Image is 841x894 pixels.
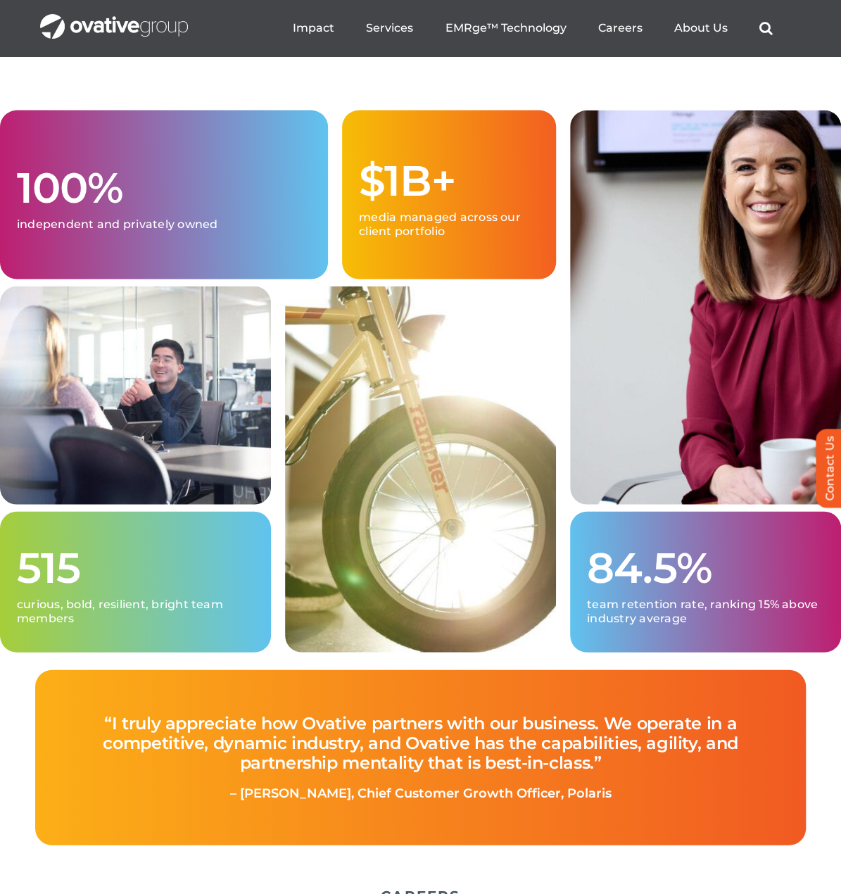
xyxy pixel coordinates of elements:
p: curious, bold, resilient, bright team members [17,598,254,626]
img: Home – Grid 3 [570,111,841,505]
a: About Us [674,21,727,35]
a: Careers [597,21,642,35]
h1: 84.5% [587,546,824,591]
img: Home – Grid 2 [285,287,556,653]
h1: 515 [17,546,254,591]
p: media managed across our client portfolio [359,210,539,239]
h1: $1B+ [359,158,539,203]
a: Services [366,21,413,35]
p: independent and privately owned [17,218,311,232]
h1: 100% [17,165,311,210]
a: EMRge™ Technology [445,21,566,35]
nav: Menu [293,6,772,51]
h4: “I truly appreciate how Ovative partners with our business. We operate in a competitive, dynamic ... [68,700,773,787]
a: OG_Full_horizontal_WHT [40,13,188,26]
a: Search [759,21,772,35]
p: – [PERSON_NAME], Chief Customer Growth Officer, Polaris [68,787,773,801]
a: Impact [293,21,334,35]
p: team retention rate, ranking 15% above industry average [587,598,824,626]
